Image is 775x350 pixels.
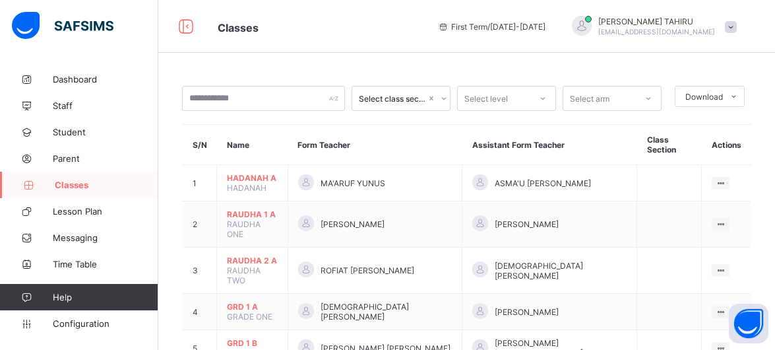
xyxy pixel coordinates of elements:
span: MA'ARUF YUNUS [321,178,385,188]
td: 2 [183,201,217,248]
span: Student [53,127,158,137]
span: [EMAIL_ADDRESS][DOMAIN_NAME] [598,28,715,36]
span: RAUDHA 2 A [227,256,278,265]
span: Classes [55,180,158,190]
span: Time Table [53,259,158,269]
span: session/term information [438,22,545,32]
span: [PERSON_NAME] [321,219,385,229]
span: Messaging [53,232,158,243]
span: RAUDHA ONE [227,219,261,239]
span: GRD 1 B [227,338,278,348]
th: Class Section [637,125,702,165]
td: 4 [183,294,217,330]
span: Parent [53,153,158,164]
th: S/N [183,125,217,165]
span: Help [53,292,158,302]
button: Open asap [729,304,768,343]
th: Name [217,125,288,165]
span: Configuration [53,318,158,329]
span: ASMA'U [PERSON_NAME] [495,178,591,188]
div: RAMATUTAHIRU [559,16,743,38]
span: HADANAH [227,183,266,193]
span: GRD 1 A [227,302,278,312]
span: ROFIAT [PERSON_NAME] [321,265,414,275]
span: RAUDHA TWO [227,265,261,285]
img: safsims [12,12,113,40]
td: 3 [183,248,217,294]
span: [PERSON_NAME] [495,219,559,229]
span: Dashboard [53,74,158,85]
span: Staff [53,100,158,111]
span: Classes [218,21,259,34]
span: [DEMOGRAPHIC_DATA][PERSON_NAME] [495,261,627,281]
span: GRADE ONE [227,312,272,322]
span: [PERSON_NAME] TAHIRU [598,17,715,26]
td: 1 [183,165,217,201]
th: Actions [702,125,751,165]
div: Select level [464,86,508,111]
span: [PERSON_NAME] [495,307,559,317]
th: Assistant Form Teacher [462,125,637,165]
span: Download [685,92,723,102]
span: Lesson Plan [53,206,158,217]
span: HADANAH A [227,173,278,183]
span: RAUDHA 1 A [227,209,278,219]
div: Select arm [570,86,609,111]
div: Select class section [359,94,426,104]
th: Form Teacher [288,125,462,165]
span: [DEMOGRAPHIC_DATA][PERSON_NAME] [321,302,452,322]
